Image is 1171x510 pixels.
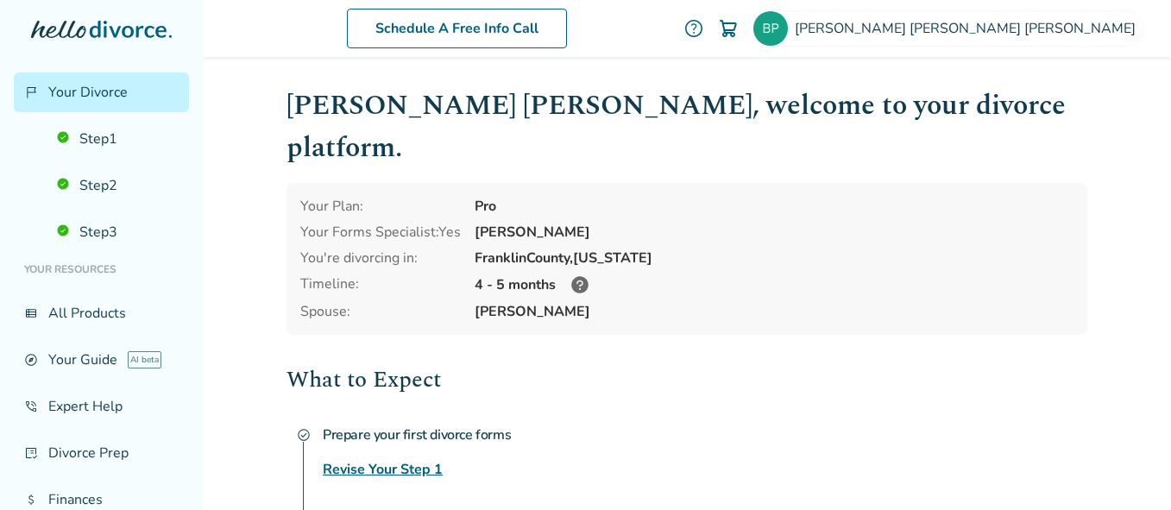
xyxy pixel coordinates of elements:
li: Your Resources [14,252,189,286]
a: view_listAll Products [14,293,189,333]
div: Franklin County, [US_STATE] [475,249,1073,268]
span: [PERSON_NAME] [475,302,1073,321]
a: Step3 [47,212,189,252]
span: AI beta [128,351,161,368]
a: Schedule A Free Info Call [347,9,567,48]
span: explore [24,353,38,367]
a: exploreYour GuideAI beta [14,340,189,380]
img: Bobbi Jo Pearson [753,11,788,46]
div: You're divorcing in: [300,249,461,268]
span: view_list [24,306,38,320]
img: Cart [718,18,739,39]
a: Step2 [47,166,189,205]
a: flag_2Your Divorce [14,72,189,112]
div: Pro [475,197,1073,216]
div: 4 - 5 months [475,274,1073,295]
span: check_circle [297,428,311,442]
span: list_alt_check [24,446,38,460]
span: phone_in_talk [24,400,38,413]
a: help [683,18,704,39]
span: Spouse: [300,302,461,321]
h4: Prepare your first divorce forms [323,418,1087,452]
div: [PERSON_NAME] [475,223,1073,242]
span: attach_money [24,493,38,507]
a: Step1 [47,119,189,159]
h2: What to Expect [286,362,1087,397]
a: list_alt_checkDivorce Prep [14,433,189,473]
span: Your Divorce [48,83,128,102]
span: flag_2 [24,85,38,99]
h1: [PERSON_NAME] [PERSON_NAME] , welcome to your divorce platform. [286,85,1087,169]
div: Your Forms Specialist: Yes [300,223,461,242]
iframe: Chat Widget [1085,427,1171,510]
div: Your Plan: [300,197,461,216]
a: Revise Your Step 1 [323,459,443,480]
div: Timeline: [300,274,461,295]
a: phone_in_talkExpert Help [14,387,189,426]
span: [PERSON_NAME] [PERSON_NAME] [PERSON_NAME] [795,19,1143,38]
